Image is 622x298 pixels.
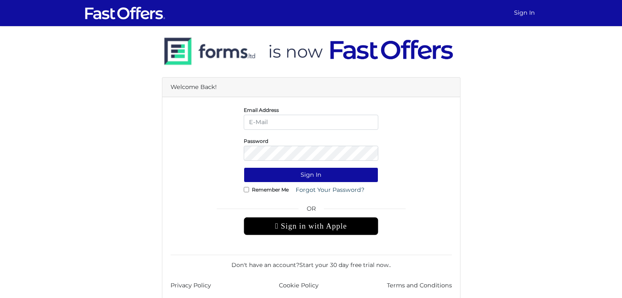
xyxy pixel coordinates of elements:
[252,189,289,191] label: Remember Me
[244,109,279,111] label: Email Address
[387,281,452,290] a: Terms and Conditions
[244,115,378,130] input: E-Mail
[290,182,370,198] a: Forgot Your Password?
[171,255,452,269] div: Don't have an account? .
[162,78,460,97] div: Welcome Back!
[279,281,319,290] a: Cookie Policy
[299,261,390,269] a: Start your 30 day free trial now.
[244,140,268,142] label: Password
[171,281,211,290] a: Privacy Policy
[244,167,378,182] button: Sign In
[244,204,378,217] span: OR
[244,217,378,235] div: Sign in with Apple
[511,5,538,21] a: Sign In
